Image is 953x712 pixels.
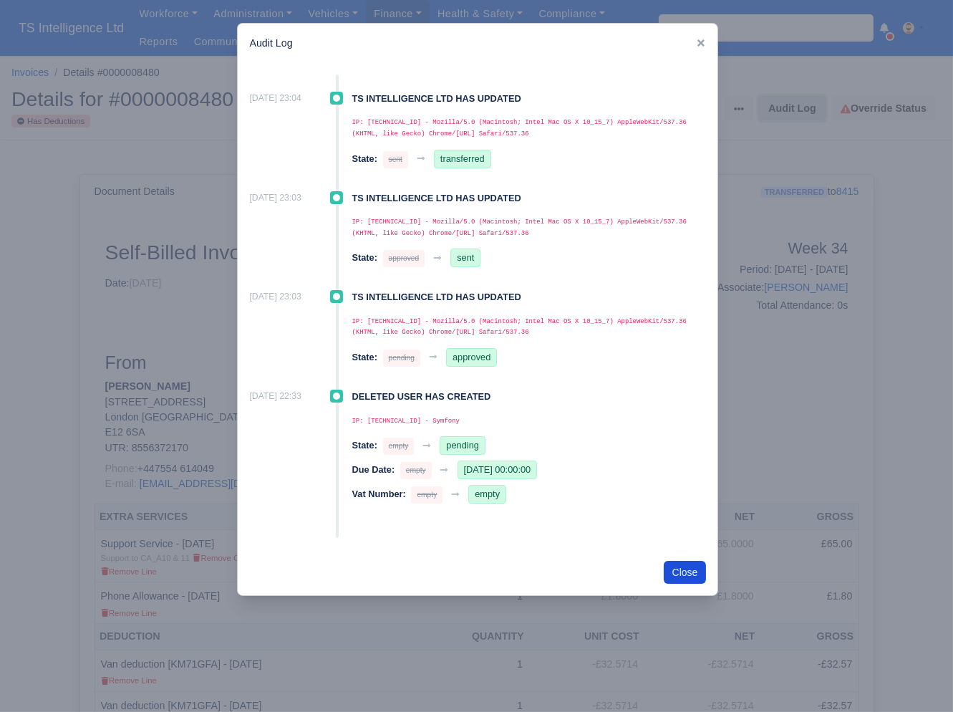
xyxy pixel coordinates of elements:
[352,440,377,451] strong: State:
[411,486,442,504] small: empty
[352,290,706,302] h4: TS Intelligence Ltd has updated
[352,119,686,138] code: IP: [TECHNICAL_ID] - Mozilla/5.0 (Macintosh; Intel Mac OS X 10_15_7) AppleWebKit/537.36 (KHTML, l...
[249,390,308,404] span: 2 weeks ago
[458,461,538,479] span: [DATE] 00:00:00
[352,218,686,237] code: IP: [TECHNICAL_ID] - Mozilla/5.0 (Macintosh; Intel Mac OS X 10_15_7) AppleWebKit/537.36 (KHTML, l...
[383,250,425,267] small: approved
[238,24,717,63] div: Audit Log
[664,561,707,584] button: Close
[440,436,485,455] span: pending
[352,92,706,104] h4: TS Intelligence Ltd has updated
[352,418,459,425] code: IP: [TECHNICAL_ID] - Symfony
[468,485,506,504] span: empty
[249,191,308,206] span: 5 days ago
[352,390,706,402] h4: Deleted User has created
[352,318,686,337] code: IP: [TECHNICAL_ID] - Mozilla/5.0 (Macintosh; Intel Mac OS X 10_15_7) AppleWebKit/537.36 (KHTML, l...
[352,191,706,203] h4: TS Intelligence Ltd has updated
[383,438,415,455] small: empty
[352,153,377,164] strong: State:
[446,348,497,367] span: approved
[352,489,405,499] strong: Vat Number:
[249,290,308,304] span: 5 days ago
[383,350,420,367] small: pending
[249,92,308,106] span: 5 days ago
[352,464,395,475] strong: Due Date:
[400,462,432,479] small: empty
[383,151,408,168] small: sent
[352,352,377,362] strong: State:
[352,252,377,263] strong: State:
[434,150,491,168] span: transferred
[450,249,480,267] span: sent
